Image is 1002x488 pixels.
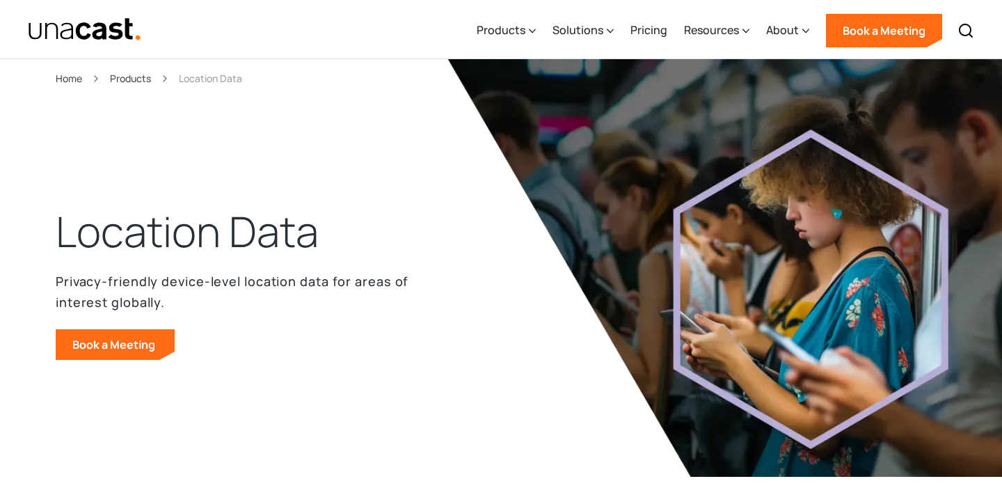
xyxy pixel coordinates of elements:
a: Pricing [630,2,667,59]
p: Privacy-friendly device-level location data for areas of interest globally. [56,271,417,313]
div: Solutions [552,2,614,59]
img: Unacast text logo [28,17,141,42]
div: Resources [684,22,739,38]
div: Solutions [552,22,603,38]
a: Book a Meeting [826,14,942,47]
a: Book a Meeting [56,329,175,360]
h1: Location Data [56,204,319,260]
a: Home [56,70,82,86]
div: Products [477,2,536,59]
div: About [766,22,799,38]
div: Resources [684,2,749,59]
a: Products [110,70,151,86]
img: Search icon [957,22,974,39]
div: About [766,2,809,59]
div: Products [477,22,525,38]
a: home [28,17,141,42]
div: Location Data [179,70,242,86]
